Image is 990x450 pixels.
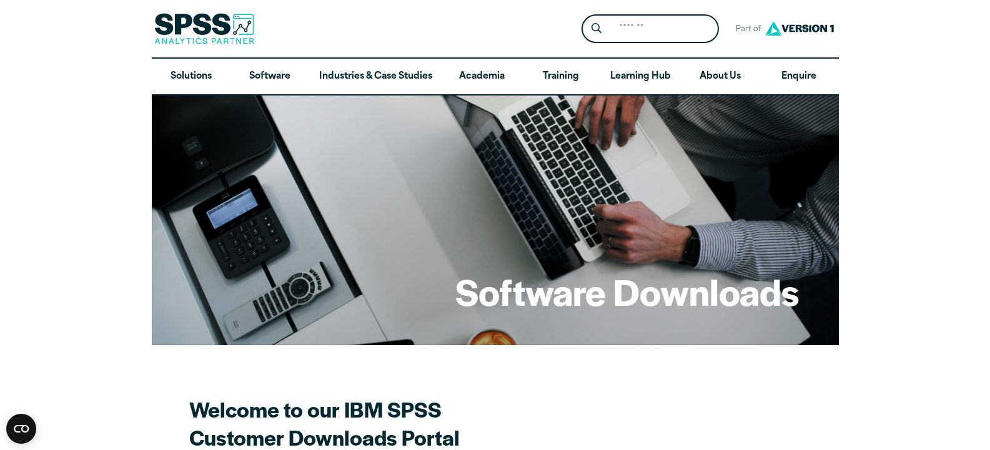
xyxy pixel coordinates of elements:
[681,59,760,95] a: About Us
[154,13,254,44] img: SPSS Analytics Partner
[521,59,600,95] a: Training
[152,59,839,95] nav: Desktop version of site main menu
[455,267,799,316] h1: Software Downloads
[152,59,230,95] a: Solutions
[762,17,837,40] img: Version1 Logo
[600,59,681,95] a: Learning Hub
[6,414,36,444] button: Open CMP widget
[230,59,309,95] a: Software
[585,17,608,41] button: Search magnifying glass icon
[309,59,442,95] a: Industries & Case Studies
[582,14,719,44] form: Site Header Search Form
[592,23,601,34] svg: Search magnifying glass icon
[442,59,521,95] a: Academia
[729,21,762,39] span: Part of
[760,59,838,95] a: Enquire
